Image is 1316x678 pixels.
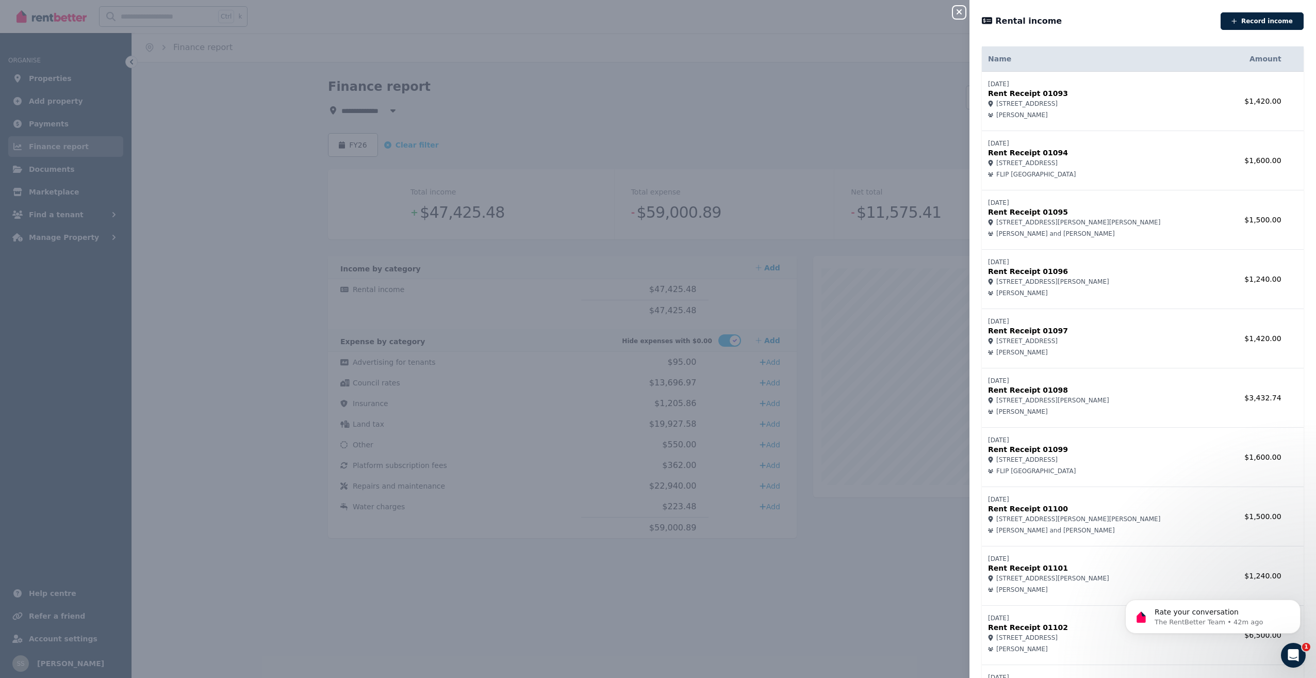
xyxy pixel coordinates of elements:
[996,396,1109,405] span: [STREET_ADDRESS][PERSON_NAME]
[1223,309,1287,368] td: $1,420.00
[996,218,1160,227] span: [STREET_ADDRESS][PERSON_NAME][PERSON_NAME]
[1110,578,1316,650] iframe: Intercom notifications message
[996,515,1160,523] span: [STREET_ADDRESS][PERSON_NAME][PERSON_NAME]
[996,526,1115,535] span: [PERSON_NAME] and [PERSON_NAME]
[1223,131,1287,190] td: $1,600.00
[988,495,1217,504] p: [DATE]
[988,385,1217,395] p: Rent Receipt 01098
[988,377,1217,385] p: [DATE]
[988,199,1217,207] p: [DATE]
[996,574,1109,583] span: [STREET_ADDRESS][PERSON_NAME]
[1281,643,1306,668] iframe: Intercom live chat
[988,80,1217,88] p: [DATE]
[1223,190,1287,250] td: $1,500.00
[996,337,1058,345] span: [STREET_ADDRESS]
[988,444,1217,455] p: Rent Receipt 01099
[1223,487,1287,546] td: $1,500.00
[988,266,1217,277] p: Rent Receipt 01096
[982,46,1223,72] th: Name
[996,111,1048,119] span: [PERSON_NAME]
[1223,250,1287,309] td: $1,240.00
[996,159,1058,167] span: [STREET_ADDRESS]
[1223,72,1287,131] td: $1,420.00
[996,456,1058,464] span: [STREET_ADDRESS]
[996,170,1076,179] span: FLIP [GEOGRAPHIC_DATA]
[988,317,1217,326] p: [DATE]
[1223,368,1287,428] td: $3,432.74
[988,504,1217,514] p: Rent Receipt 01100
[988,614,1217,622] p: [DATE]
[996,467,1076,475] span: FLIP [GEOGRAPHIC_DATA]
[996,100,1058,108] span: [STREET_ADDRESS]
[996,645,1048,653] span: [PERSON_NAME]
[995,15,1062,27] span: Rental income
[1223,546,1287,606] td: $1,240.00
[988,88,1217,99] p: Rent Receipt 01093
[996,586,1048,594] span: [PERSON_NAME]
[988,555,1217,563] p: [DATE]
[1221,12,1304,30] button: Record income
[988,436,1217,444] p: [DATE]
[988,563,1217,573] p: Rent Receipt 01101
[1223,428,1287,487] td: $1,600.00
[996,634,1058,642] span: [STREET_ADDRESS]
[996,278,1109,286] span: [STREET_ADDRESS][PERSON_NAME]
[996,230,1115,238] span: [PERSON_NAME] and [PERSON_NAME]
[996,348,1048,357] span: [PERSON_NAME]
[988,622,1217,633] p: Rent Receipt 01102
[1302,643,1310,651] span: 1
[988,326,1217,336] p: Rent Receipt 01097
[988,139,1217,148] p: [DATE]
[988,148,1217,158] p: Rent Receipt 01094
[996,289,1048,297] span: [PERSON_NAME]
[988,207,1217,217] p: Rent Receipt 01095
[996,408,1048,416] span: [PERSON_NAME]
[988,258,1217,266] p: [DATE]
[1223,46,1287,72] th: Amount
